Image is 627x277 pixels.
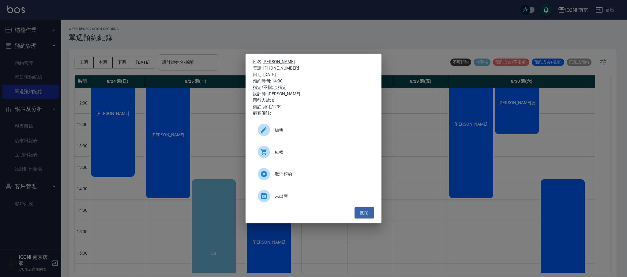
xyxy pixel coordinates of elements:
[253,121,374,143] a: 編輯
[262,59,295,64] a: [PERSON_NAME]
[253,91,374,97] div: 設計師: [PERSON_NAME]
[253,71,374,78] div: 日期: [DATE]
[275,193,369,199] span: 未出席
[253,143,374,161] div: 結帳
[253,97,374,104] div: 同行人數: 0
[275,171,369,177] span: 取消預約
[253,165,374,183] div: 取消預約
[253,65,374,71] div: 電話: [PHONE_NUMBER]
[253,84,374,91] div: 指定/不指定: 指定
[275,127,369,133] span: 編輯
[253,110,374,116] div: 顧客備註:
[253,104,374,110] div: 備註: 縮毛1299
[275,149,369,155] span: 結帳
[253,143,374,165] a: 結帳
[253,121,374,138] div: 編輯
[253,188,374,205] div: 未出席
[253,78,374,84] div: 預約時間: 14:00
[253,59,374,65] p: 姓名:
[355,207,374,218] button: 關閉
